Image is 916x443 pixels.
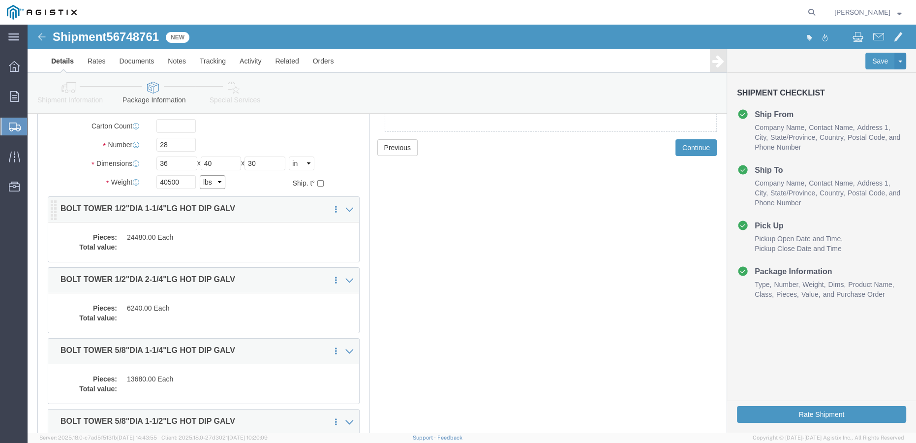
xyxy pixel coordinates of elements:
[161,435,268,441] span: Client: 2025.18.0-27d3021
[437,435,462,441] a: Feedback
[7,5,77,20] img: logo
[117,435,157,441] span: [DATE] 14:43:55
[39,435,157,441] span: Server: 2025.18.0-c7ad5f513fb
[834,6,902,18] button: [PERSON_NAME]
[753,434,904,442] span: Copyright © [DATE]-[DATE] Agistix Inc., All Rights Reserved
[413,435,437,441] a: Support
[28,25,916,433] iframe: FS Legacy Container
[228,435,268,441] span: [DATE] 10:20:09
[834,7,890,18] span: Aaron Haga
